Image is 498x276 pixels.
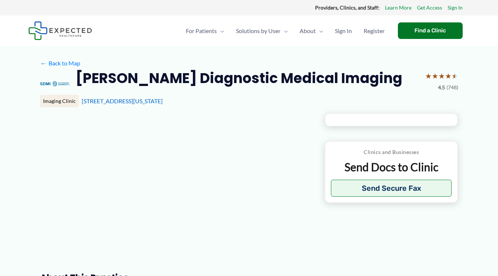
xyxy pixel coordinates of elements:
[358,18,391,44] a: Register
[280,18,288,44] span: Menu Toggle
[331,180,452,197] button: Send Secure Fax
[446,83,458,92] span: (748)
[294,18,329,44] a: AboutMenu Toggle
[180,18,230,44] a: For PatientsMenu Toggle
[75,69,402,87] h2: [PERSON_NAME] Diagnostic Medical Imaging
[445,69,452,83] span: ★
[329,18,358,44] a: Sign In
[236,18,280,44] span: Solutions by User
[82,97,163,104] a: [STREET_ADDRESS][US_STATE]
[180,18,391,44] nav: Primary Site Navigation
[40,58,80,69] a: ←Back to Map
[448,3,463,12] a: Sign In
[385,3,412,12] a: Learn More
[438,69,445,83] span: ★
[452,69,458,83] span: ★
[230,18,294,44] a: Solutions by UserMenu Toggle
[432,69,438,83] span: ★
[364,18,385,44] span: Register
[331,160,452,174] p: Send Docs to Clinic
[217,18,224,44] span: Menu Toggle
[425,69,432,83] span: ★
[28,21,92,40] img: Expected Healthcare Logo - side, dark font, small
[40,95,79,107] div: Imaging Clinic
[417,3,442,12] a: Get Access
[335,18,352,44] span: Sign In
[40,60,47,67] span: ←
[316,18,323,44] span: Menu Toggle
[398,22,463,39] a: Find a Clinic
[331,147,452,157] p: Clinics and Businesses
[300,18,316,44] span: About
[438,83,445,92] span: 4.5
[315,4,379,11] strong: Providers, Clinics, and Staff:
[186,18,217,44] span: For Patients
